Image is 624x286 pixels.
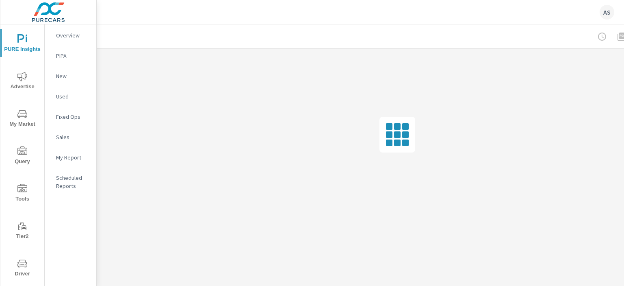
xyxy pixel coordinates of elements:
p: Sales [56,133,90,141]
span: Tier2 [3,221,42,241]
div: New [45,70,96,82]
p: New [56,72,90,80]
span: PURE Insights [3,34,42,54]
div: Fixed Ops [45,111,96,123]
p: Scheduled Reports [56,174,90,190]
div: Overview [45,29,96,41]
p: Used [56,92,90,100]
span: Advertise [3,72,42,92]
span: Driver [3,259,42,279]
span: Query [3,146,42,166]
p: PIPA [56,52,90,60]
p: Overview [56,31,90,39]
div: Scheduled Reports [45,172,96,192]
span: My Market [3,109,42,129]
div: PIPA [45,50,96,62]
span: Tools [3,184,42,204]
div: AS [600,5,614,20]
div: My Report [45,151,96,164]
p: Fixed Ops [56,113,90,121]
div: Sales [45,131,96,143]
div: Used [45,90,96,103]
p: My Report [56,153,90,162]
